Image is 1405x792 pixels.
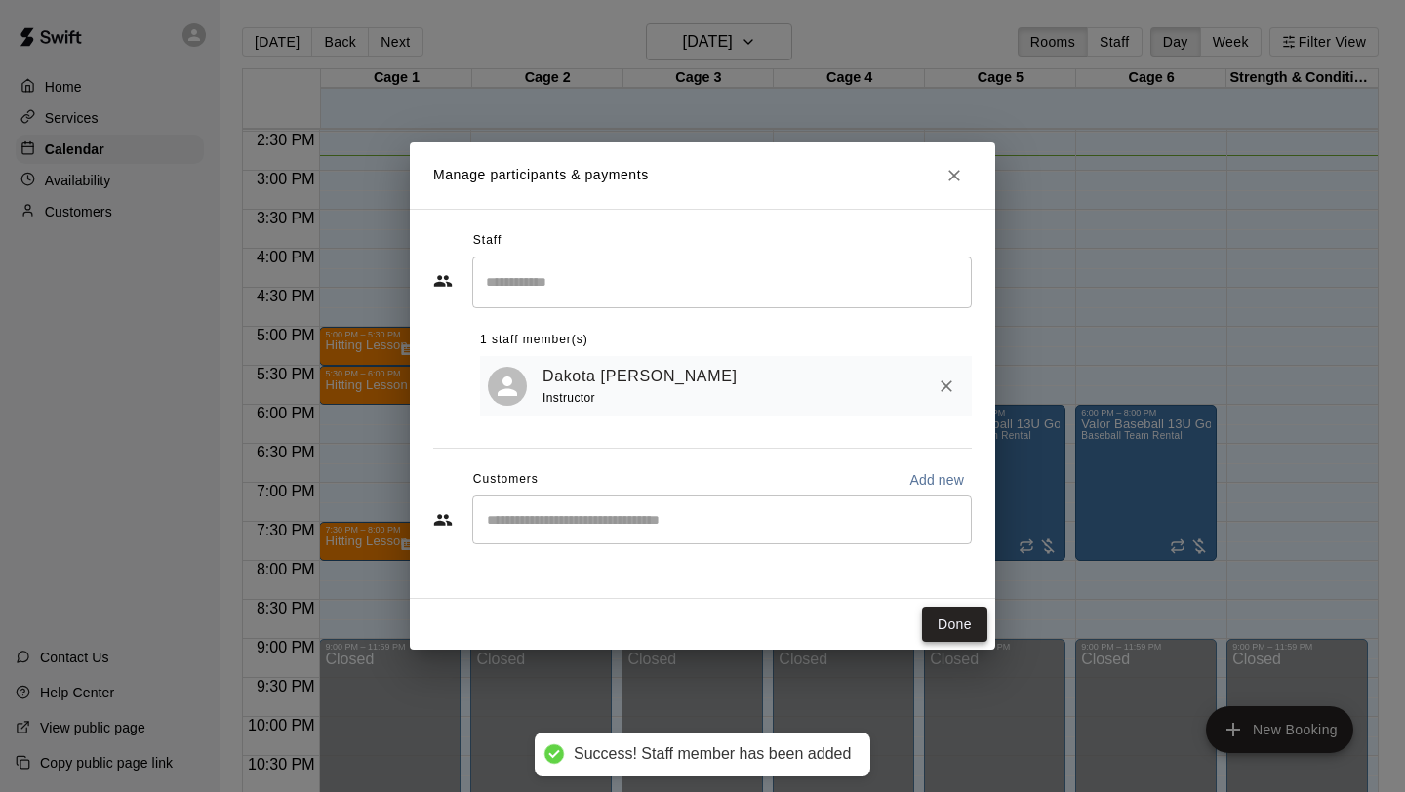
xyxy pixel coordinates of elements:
div: Success! Staff member has been added [574,744,851,765]
svg: Customers [433,510,453,530]
span: Customers [473,464,539,495]
span: 1 staff member(s) [480,325,588,356]
button: Done [922,607,987,643]
button: Close [937,158,972,193]
div: Start typing to search customers... [472,495,972,544]
span: Instructor [542,391,595,405]
span: Staff [473,225,502,257]
svg: Staff [433,271,453,291]
button: Add new [902,464,972,495]
div: Search staff [472,257,972,308]
a: Dakota [PERSON_NAME] [542,364,738,389]
p: Manage participants & payments [433,165,649,185]
button: Remove [929,369,964,404]
div: Dakota Bandy [488,367,527,406]
p: Add new [909,470,964,490]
